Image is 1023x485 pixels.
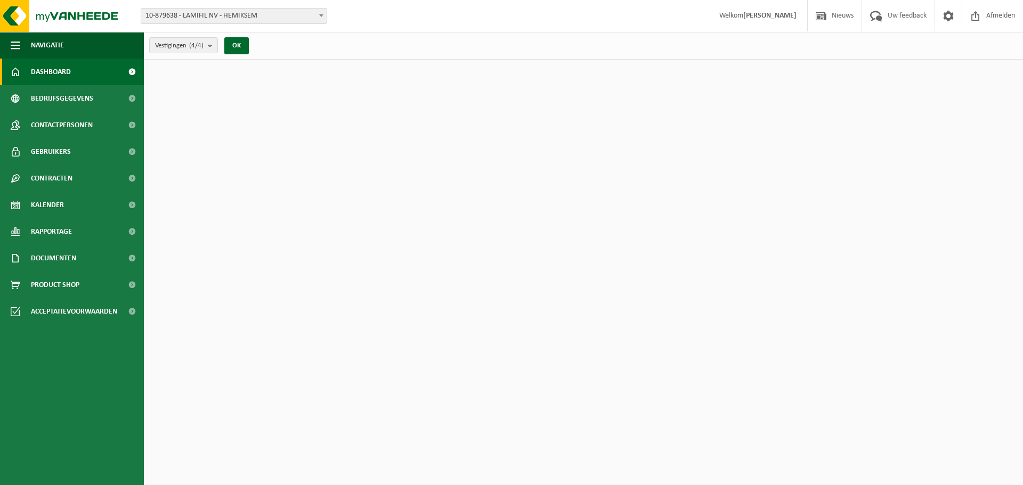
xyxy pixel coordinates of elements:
[31,59,71,85] span: Dashboard
[31,218,72,245] span: Rapportage
[189,42,204,49] count: (4/4)
[141,8,327,24] span: 10-879638 - LAMIFIL NV - HEMIKSEM
[31,138,71,165] span: Gebruikers
[31,192,64,218] span: Kalender
[155,38,204,54] span: Vestigingen
[31,32,64,59] span: Navigatie
[31,298,117,325] span: Acceptatievoorwaarden
[743,12,797,20] strong: [PERSON_NAME]
[31,245,76,272] span: Documenten
[31,112,93,138] span: Contactpersonen
[31,85,93,112] span: Bedrijfsgegevens
[31,272,79,298] span: Product Shop
[31,165,72,192] span: Contracten
[149,37,218,53] button: Vestigingen(4/4)
[141,9,327,23] span: 10-879638 - LAMIFIL NV - HEMIKSEM
[224,37,249,54] button: OK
